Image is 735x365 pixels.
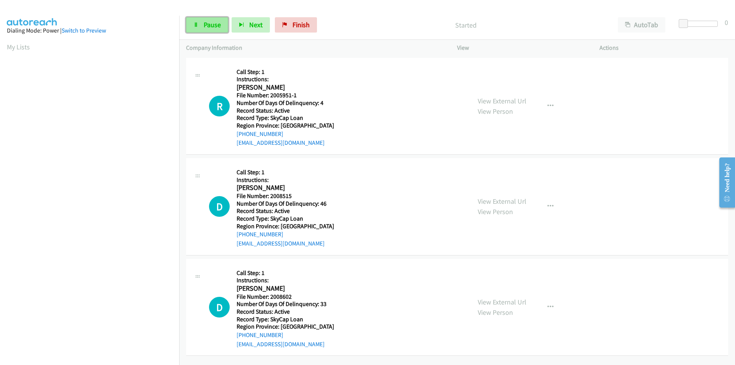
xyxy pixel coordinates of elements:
div: The call is yet to be attempted [209,297,230,318]
h2: [PERSON_NAME] [237,284,326,293]
a: My Lists [7,43,30,51]
a: View External Url [478,197,526,206]
h5: Region Province: [GEOGRAPHIC_DATA] [237,122,334,129]
p: Actions [599,43,728,52]
h5: Number Of Days Of Delinquency: 46 [237,200,334,208]
h5: Region Province: [GEOGRAPHIC_DATA] [237,323,334,331]
div: The call is yet to be attempted [209,196,230,217]
a: Finish [275,17,317,33]
h5: Record Status: Active [237,207,334,215]
span: Next [249,20,263,29]
h5: Call Step: 1 [237,269,334,277]
h2: [PERSON_NAME] [237,83,326,92]
a: View External Url [478,298,526,306]
h5: Call Step: 1 [237,68,334,76]
a: [EMAIL_ADDRESS][DOMAIN_NAME] [237,240,325,247]
a: Pause [186,17,228,33]
h2: [PERSON_NAME] [237,183,326,192]
div: 0 [725,17,728,28]
h5: File Number: 2005951-1 [237,92,334,99]
a: View Person [478,207,513,216]
p: View [457,43,586,52]
h1: D [209,297,230,318]
a: [PHONE_NUMBER] [237,130,283,137]
h5: Instructions: [237,176,334,184]
h5: Record Type: SkyCap Loan [237,215,334,223]
h5: Record Status: Active [237,107,334,115]
h5: Record Status: Active [237,308,334,316]
h5: Record Type: SkyCap Loan [237,114,334,122]
span: Pause [204,20,221,29]
a: Switch to Preview [62,27,106,34]
h1: D [209,196,230,217]
div: Delay between calls (in seconds) [683,21,718,27]
h5: File Number: 2008515 [237,192,334,200]
p: Started [327,20,604,30]
a: View Person [478,107,513,116]
a: [EMAIL_ADDRESS][DOMAIN_NAME] [237,139,325,146]
a: [PHONE_NUMBER] [237,231,283,238]
h5: Region Province: [GEOGRAPHIC_DATA] [237,223,334,230]
a: [PHONE_NUMBER] [237,331,283,339]
button: AutoTab [618,17,665,33]
h5: Instructions: [237,277,334,284]
h5: Call Step: 1 [237,169,334,176]
h5: Instructions: [237,75,334,83]
iframe: Resource Center [713,152,735,213]
span: Finish [292,20,310,29]
h5: Number Of Days Of Delinquency: 4 [237,99,334,107]
button: Next [232,17,270,33]
a: [EMAIL_ADDRESS][DOMAIN_NAME] [237,340,325,348]
a: View Person [478,308,513,317]
h1: R [209,96,230,116]
h5: File Number: 2008602 [237,293,334,301]
div: Dialing Mode: Power | [7,26,172,35]
h5: Record Type: SkyCap Loan [237,316,334,323]
h5: Number Of Days Of Delinquency: 33 [237,300,334,308]
p: Company Information [186,43,443,52]
a: View External Url [478,97,526,105]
